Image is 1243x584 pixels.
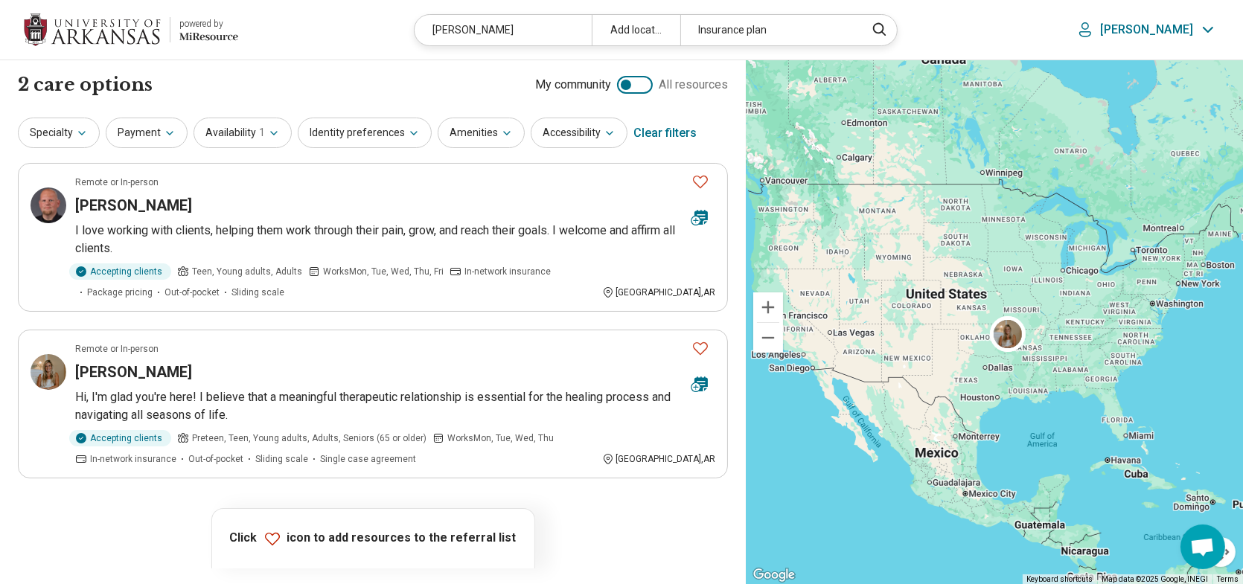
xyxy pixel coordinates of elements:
a: Terms (opens in new tab) [1217,575,1239,583]
span: Sliding scale [255,452,308,466]
button: Identity preferences [298,118,432,148]
span: Preteen, Teen, Young adults, Adults, Seniors (65 or older) [192,431,426,445]
span: Map data ©2025 Google, INEGI [1102,575,1208,583]
span: My community [535,76,611,94]
span: Works Mon, Tue, Wed, Thu [447,431,554,445]
span: Single case agreement [320,452,416,466]
div: [GEOGRAPHIC_DATA] , AR [602,452,715,466]
p: Click icon to add resources to the referral list [230,530,517,548]
h3: [PERSON_NAME] [75,362,192,382]
span: Teen, Young adults, Adults [192,265,302,278]
button: Availability1 [194,118,292,148]
span: In-network insurance [90,452,176,466]
button: Amenities [438,118,525,148]
div: Accepting clients [69,263,171,280]
span: All resources [659,76,728,94]
span: Sliding scale [231,286,284,299]
button: Favorite [686,333,715,364]
div: Insurance plan [680,15,857,45]
div: [GEOGRAPHIC_DATA] , AR [602,286,715,299]
p: [PERSON_NAME] [1100,22,1193,37]
div: Add location [592,15,680,45]
a: University of Arkansaspowered by [24,12,238,48]
button: Accessibility [531,118,627,148]
span: Works Mon, Tue, Wed, Thu, Fri [323,265,444,278]
span: In-network insurance [464,265,551,278]
h1: 2 care options [18,72,153,97]
button: Favorite [686,167,715,197]
div: Clear filters [633,115,697,151]
button: Specialty [18,118,100,148]
div: [PERSON_NAME] [415,15,591,45]
div: Open chat [1180,524,1225,569]
button: Zoom out [753,323,783,353]
span: Out-of-pocket [188,452,243,466]
h3: [PERSON_NAME] [75,195,192,216]
button: Payment [106,118,188,148]
div: Accepting clients [69,430,171,446]
p: I love working with clients, helping them work through their pain, grow, and reach their goals. I... [75,222,715,257]
button: Zoom in [753,292,783,322]
div: powered by [179,17,238,31]
span: Out-of-pocket [164,286,220,299]
p: Hi, I'm glad you're here! I believe that a meaningful therapeutic relationship is essential for t... [75,388,715,424]
span: 1 [259,125,265,141]
p: Remote or In-person [75,176,159,189]
img: University of Arkansas [24,12,161,48]
p: Remote or In-person [75,342,159,356]
span: Package pricing [87,286,153,299]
